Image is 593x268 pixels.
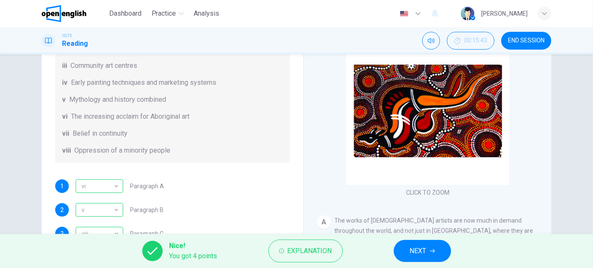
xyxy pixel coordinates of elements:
span: Paragraph B [130,207,164,213]
span: END SESSION [508,37,545,44]
div: v [76,198,120,222]
span: Nice! [169,241,217,251]
button: Practice [148,6,187,21]
span: Paragraph C [130,231,164,237]
span: Mythology and history combined [69,95,166,105]
span: Explanation [288,245,332,257]
span: Early painting techniques and marketing systems [71,78,216,88]
span: 00:15:43 [464,37,487,44]
span: The increasing acclaim for Aboriginal art [71,112,189,122]
div: viii [76,227,123,240]
span: Belief in continuity [73,128,127,139]
div: vi [76,174,120,198]
button: Analysis [191,6,223,21]
h1: Reading [62,39,88,49]
img: OpenEnglish logo [42,5,86,22]
span: v [62,95,66,105]
span: Practice [152,8,176,19]
img: en [399,11,409,17]
div: Mute [422,32,440,50]
span: Oppression of a minority people [74,145,170,156]
span: iii [62,61,67,71]
button: NEXT [394,240,451,262]
div: v [76,203,123,217]
span: vii [62,128,69,139]
button: 00:15:43 [447,32,494,50]
span: Community art centres [71,61,137,71]
span: 2 [60,207,64,213]
span: viii [62,145,71,156]
span: Dashboard [109,8,141,19]
button: END SESSION [501,32,551,50]
span: Paragraph A [130,183,164,189]
button: Dashboard [106,6,145,21]
div: Hide [447,32,494,50]
img: Profile picture [461,7,474,20]
span: Analysis [194,8,220,19]
span: NEXT [410,245,426,257]
span: iv [62,78,68,88]
div: [PERSON_NAME] [481,8,528,19]
span: 1 [60,183,64,189]
div: A [317,215,331,229]
span: 3 [60,231,64,237]
span: You got 4 points [169,251,217,261]
button: Explanation [268,240,343,262]
span: vi [62,112,68,122]
div: vi [76,179,123,193]
a: OpenEnglish logo [42,5,106,22]
div: viii [76,222,120,246]
span: IELTS [62,33,72,39]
